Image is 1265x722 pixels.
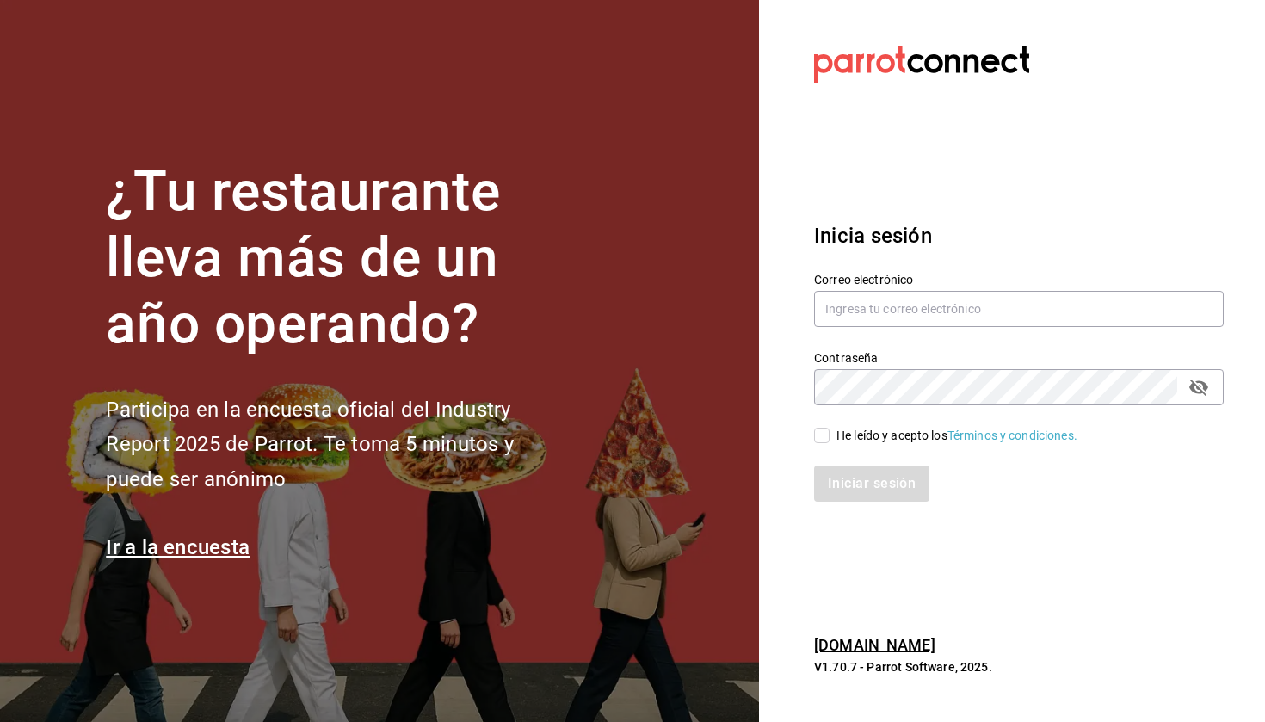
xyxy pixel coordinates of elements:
button: passwordField [1184,373,1213,402]
p: V1.70.7 - Parrot Software, 2025. [814,658,1224,676]
a: Términos y condiciones. [947,429,1077,442]
h3: Inicia sesión [814,220,1224,251]
h2: Participa en la encuesta oficial del Industry Report 2025 de Parrot. Te toma 5 minutos y puede se... [106,392,571,497]
input: Ingresa tu correo electrónico [814,291,1224,327]
label: Contraseña [814,352,1224,364]
div: He leído y acepto los [836,427,1077,445]
a: [DOMAIN_NAME] [814,636,935,654]
label: Correo electrónico [814,274,1224,286]
h1: ¿Tu restaurante lleva más de un año operando? [106,159,571,357]
a: Ir a la encuesta [106,535,250,559]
